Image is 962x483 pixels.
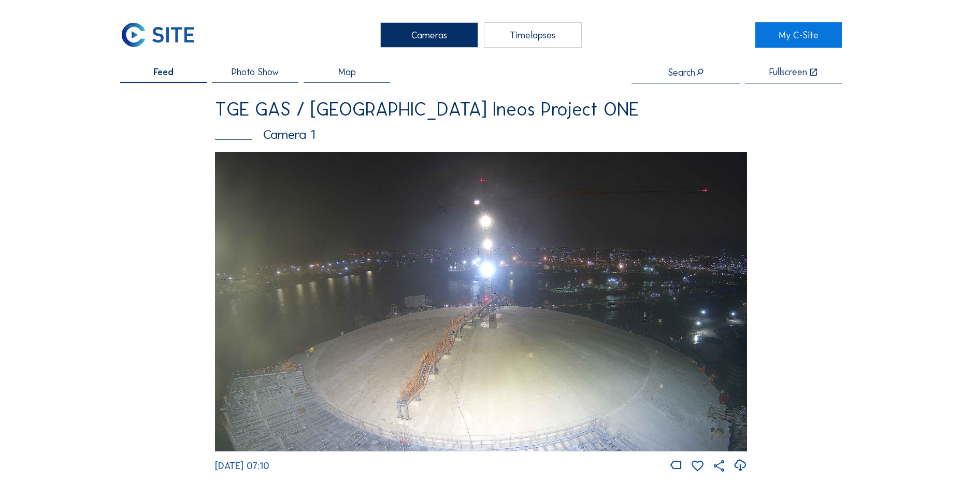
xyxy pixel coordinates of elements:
[484,22,582,48] div: Timelapses
[120,22,207,48] a: C-SITE Logo
[338,67,356,77] span: Map
[215,460,269,472] span: [DATE] 07:10
[215,152,747,451] img: Image
[232,67,279,77] span: Photo Show
[755,22,842,48] a: My C-Site
[153,67,174,77] span: Feed
[215,128,747,141] div: Camera 1
[769,67,807,77] div: Fullscreen
[120,22,196,48] img: C-SITE Logo
[215,100,747,119] div: TGE GAS / [GEOGRAPHIC_DATA] Ineos Project ONE
[380,22,478,48] div: Cameras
